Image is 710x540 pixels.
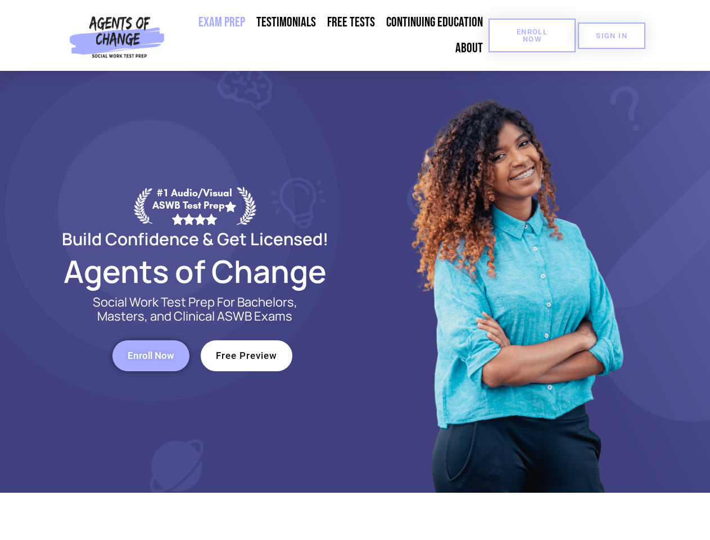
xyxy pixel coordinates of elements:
a: Enroll Now [112,340,189,371]
a: Exam Prep [193,10,251,35]
a: Testimonials [251,10,322,35]
a: About [450,35,489,61]
a: SIGN IN [578,22,645,49]
span: Enroll Now [128,351,174,361]
span: Enroll Now [507,28,558,43]
nav: Menu [169,10,489,61]
a: Continuing Education [381,10,489,35]
span: SIGN IN [596,32,627,39]
p: Social Work Test Prep For Bachelors, Masters, and Clinical ASWB Exams [80,295,310,323]
a: Free Preview [201,340,292,371]
a: Enroll Now [489,19,576,52]
h2: Agents of Change [35,258,355,284]
span: Free Preview [216,351,277,361]
img: Website Image 1 (1) [403,71,628,493]
a: Free Tests [322,10,381,35]
div: #1 Audio/Visual ASWB Test Prep [152,187,237,224]
h2: Build Confidence & Get Licensed! [35,231,355,247]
